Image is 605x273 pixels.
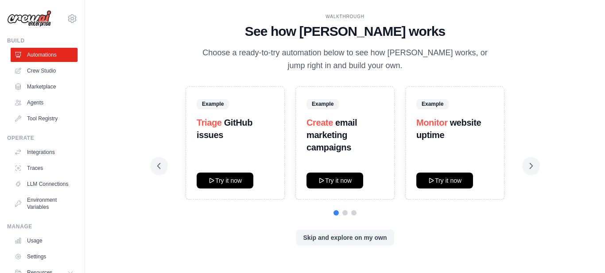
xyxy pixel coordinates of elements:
p: Choose a ready-to-try automation below to see how [PERSON_NAME] works, or jump right in and build... [196,46,494,73]
button: Try it now [416,173,473,188]
span: Triage [197,118,222,127]
img: Logo [7,10,51,27]
strong: email marketing campaigns [306,118,357,152]
div: Operate [7,135,78,142]
a: Crew Studio [11,64,78,78]
span: Example [306,99,339,109]
button: Try it now [306,173,363,188]
a: Usage [11,234,78,248]
span: Create [306,118,333,127]
button: Try it now [197,173,253,188]
span: Monitor [416,118,448,127]
a: Settings [11,250,78,264]
h1: See how [PERSON_NAME] works [157,23,533,39]
a: Automations [11,48,78,62]
a: Tool Registry [11,112,78,126]
span: Example [197,99,229,109]
a: LLM Connections [11,177,78,191]
div: Build [7,37,78,44]
div: WALKTHROUGH [157,13,533,20]
a: Agents [11,96,78,110]
div: Manage [7,223,78,230]
a: Marketplace [11,80,78,94]
a: Traces [11,161,78,175]
iframe: Chat Widget [561,231,605,273]
span: Example [416,99,449,109]
a: Environment Variables [11,193,78,214]
a: Integrations [11,145,78,159]
button: Skip and explore on my own [296,230,394,246]
strong: GitHub issues [197,118,252,140]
